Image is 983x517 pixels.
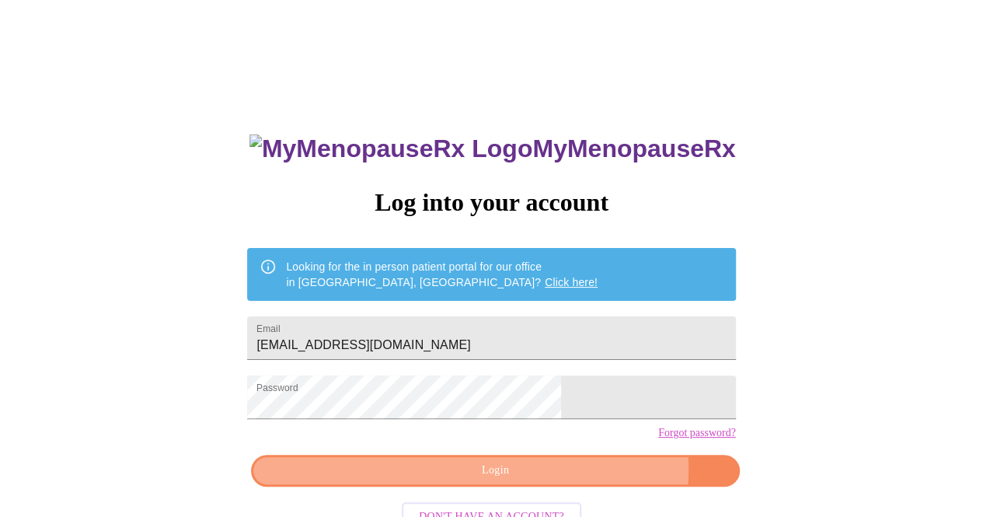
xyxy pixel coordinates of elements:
[658,427,736,439] a: Forgot password?
[247,188,735,217] h3: Log into your account
[269,461,721,480] span: Login
[286,253,598,296] div: Looking for the in person patient portal for our office in [GEOGRAPHIC_DATA], [GEOGRAPHIC_DATA]?
[251,455,739,487] button: Login
[545,276,598,288] a: Click here!
[249,134,736,163] h3: MyMenopauseRx
[249,134,532,163] img: MyMenopauseRx Logo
